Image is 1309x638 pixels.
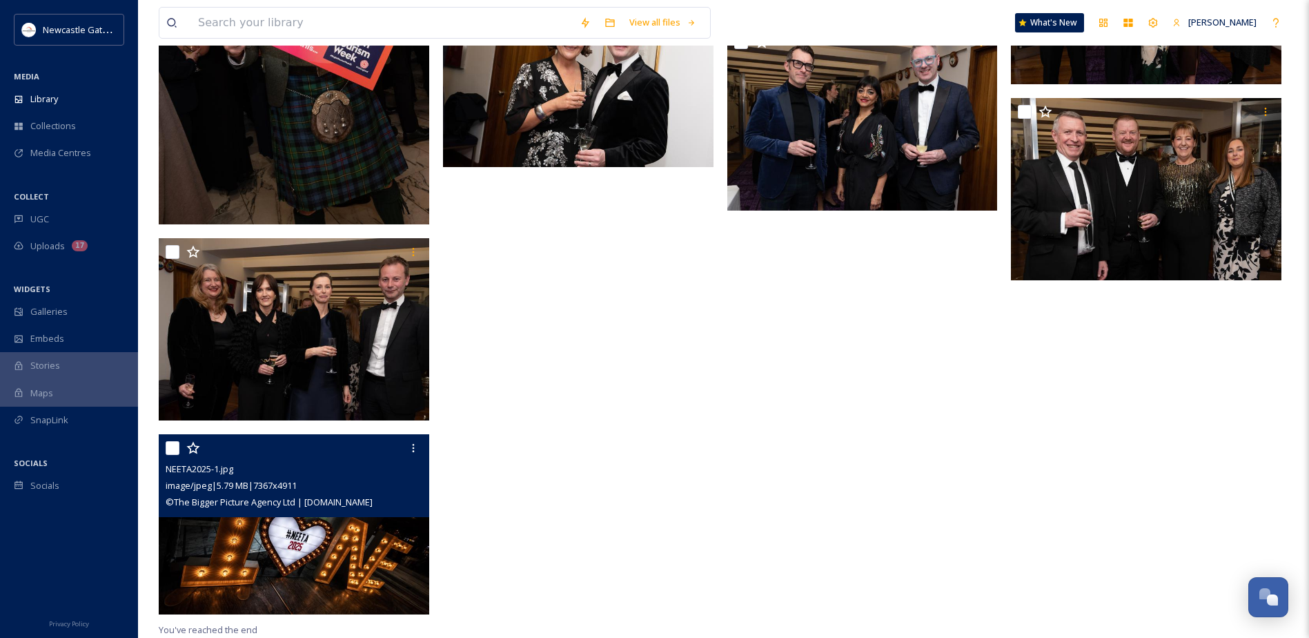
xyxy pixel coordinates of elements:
img: DqD9wEUd_400x400.jpg [22,23,36,37]
a: Privacy Policy [49,615,89,631]
span: SOCIALS [14,458,48,468]
span: Galleries [30,305,68,318]
span: NEETA2025-1.jpg [166,463,233,475]
span: Media Centres [30,146,91,159]
div: 17 [72,240,88,251]
span: Embeds [30,332,64,345]
span: Privacy Policy [49,619,89,628]
span: [PERSON_NAME] [1188,16,1257,28]
span: WIDGETS [14,284,50,294]
span: Stories [30,359,60,372]
input: Search your library [191,8,573,38]
span: SnapLink [30,414,68,427]
span: COLLECT [14,191,49,202]
button: Open Chat [1248,577,1288,617]
span: image/jpeg | 5.79 MB | 7367 x 4911 [166,479,297,492]
span: You've reached the end [159,623,257,636]
img: NEETA2025-1.jpg [159,434,429,615]
img: NEETA2025-3.jpg [1011,97,1284,280]
a: What's New [1015,13,1084,32]
img: NEETA2025-4.jpg [727,28,1001,211]
span: Library [30,93,58,106]
span: Maps [30,387,53,400]
img: NEETA2025-6.jpg [159,238,432,420]
a: View all files [622,9,703,36]
span: Collections [30,119,76,133]
span: © The Bigger Picture Agency Ltd | [DOMAIN_NAME] [166,496,373,508]
span: UGC [30,213,49,226]
span: MEDIA [14,71,39,81]
span: Newcastle Gateshead Initiative [43,23,170,36]
a: [PERSON_NAME] [1165,9,1263,36]
span: Socials [30,479,59,492]
span: Uploads [30,240,65,253]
